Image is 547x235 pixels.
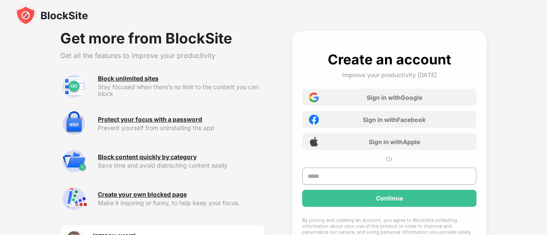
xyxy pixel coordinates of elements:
div: Improve your productivity [DATE] [342,71,437,78]
div: Sign in with Google [367,94,422,101]
div: Protect your focus with a password [98,116,202,123]
div: Save time and avoid distracting content easily [98,162,265,169]
div: Get more from BlockSite [60,31,265,46]
img: premium-password-protection.svg [60,110,88,137]
img: premium-customize-block-page.svg [60,185,88,212]
div: Stay focused when there’s no limit to the content you can block [98,84,265,97]
div: Get all the features to improve your productivity [60,51,265,60]
div: Create your own blocked page [98,191,187,198]
div: Block content quickly by category [98,154,197,160]
div: Or [386,155,393,162]
div: Sign in with Apple [369,138,420,145]
img: premium-unlimited-blocklist.svg [60,73,88,100]
div: Block unlimited sites [98,75,159,82]
div: Continue [376,195,403,202]
img: facebook-icon.png [309,115,319,125]
img: apple-icon.png [309,137,319,147]
img: google-icon.png [309,93,319,102]
img: premium-category.svg [60,148,88,175]
div: Make it inspiring or funny, to help keep your focus. [98,200,265,206]
div: Create an account [328,51,451,68]
div: Sign in with Facebook [363,116,426,123]
img: blocksite-icon-black.svg [15,5,88,26]
div: Prevent yourself from uninstalling the app [98,125,265,131]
